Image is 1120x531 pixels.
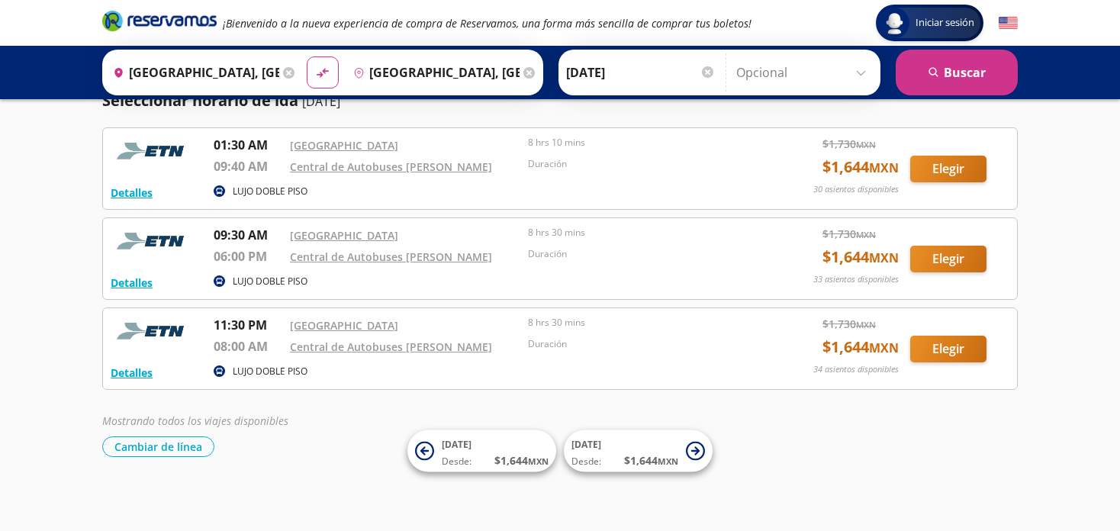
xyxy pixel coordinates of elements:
[566,53,716,92] input: Elegir Fecha
[494,452,549,468] span: $ 1,644
[528,455,549,467] small: MXN
[910,336,986,362] button: Elegir
[102,9,217,37] a: Brand Logo
[214,247,282,265] p: 06:00 PM
[528,247,758,261] p: Duración
[909,15,980,31] span: Iniciar sesión
[111,185,153,201] button: Detalles
[869,249,899,266] small: MXN
[290,340,492,354] a: Central de Autobuses [PERSON_NAME]
[910,156,986,182] button: Elegir
[407,430,556,472] button: [DATE]Desde:$1,644MXN
[102,414,288,428] em: Mostrando todos los viajes disponibles
[624,452,678,468] span: $ 1,644
[111,226,195,256] img: RESERVAMOS
[347,53,520,92] input: Buscar Destino
[111,365,153,381] button: Detalles
[214,316,282,334] p: 11:30 PM
[442,455,471,468] span: Desde:
[214,337,282,356] p: 08:00 AM
[290,138,398,153] a: [GEOGRAPHIC_DATA]
[822,136,876,152] span: $ 1,730
[290,159,492,174] a: Central de Autobuses [PERSON_NAME]
[223,16,751,31] em: ¡Bienvenido a la nueva experiencia de compra de Reservamos, una forma más sencilla de comprar tus...
[233,365,307,378] p: LUJO DOBLE PISO
[107,53,279,92] input: Buscar Origen
[111,136,195,166] img: RESERVAMOS
[564,430,713,472] button: [DATE]Desde:$1,644MXN
[111,316,195,346] img: RESERVAMOS
[290,228,398,243] a: [GEOGRAPHIC_DATA]
[822,156,899,179] span: $ 1,644
[214,226,282,244] p: 09:30 AM
[658,455,678,467] small: MXN
[214,136,282,154] p: 01:30 AM
[571,438,601,451] span: [DATE]
[856,319,876,330] small: MXN
[856,139,876,150] small: MXN
[528,337,758,351] p: Duración
[290,249,492,264] a: Central de Autobuses [PERSON_NAME]
[896,50,1018,95] button: Buscar
[111,275,153,291] button: Detalles
[869,340,899,356] small: MXN
[822,226,876,242] span: $ 1,730
[102,436,214,457] button: Cambiar de línea
[528,157,758,171] p: Duración
[822,336,899,359] span: $ 1,644
[302,92,340,111] p: [DATE]
[822,246,899,269] span: $ 1,644
[290,318,398,333] a: [GEOGRAPHIC_DATA]
[869,159,899,176] small: MXN
[442,438,471,451] span: [DATE]
[999,14,1018,33] button: English
[910,246,986,272] button: Elegir
[822,316,876,332] span: $ 1,730
[736,53,873,92] input: Opcional
[233,185,307,198] p: LUJO DOBLE PISO
[813,183,899,196] p: 30 asientos disponibles
[528,226,758,240] p: 8 hrs 30 mins
[571,455,601,468] span: Desde:
[214,157,282,175] p: 09:40 AM
[233,275,307,288] p: LUJO DOBLE PISO
[528,136,758,150] p: 8 hrs 10 mins
[528,316,758,330] p: 8 hrs 30 mins
[813,363,899,376] p: 34 asientos disponibles
[813,273,899,286] p: 33 asientos disponibles
[856,229,876,240] small: MXN
[102,9,217,32] i: Brand Logo
[102,89,298,112] p: Seleccionar horario de ida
